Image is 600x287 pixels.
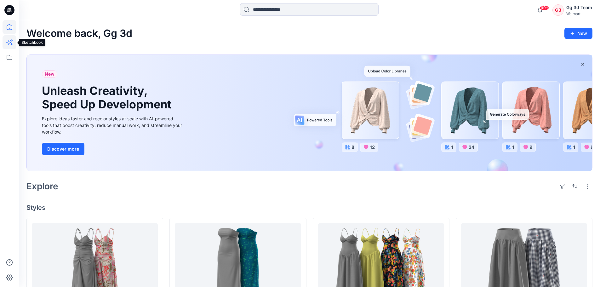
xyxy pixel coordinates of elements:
[26,204,592,211] h4: Styles
[564,28,592,39] button: New
[566,4,592,11] div: Gg 3d Team
[42,143,84,155] button: Discover more
[566,11,592,16] div: Walmart
[45,70,54,78] span: New
[42,143,184,155] a: Discover more
[552,4,564,16] div: G3
[540,5,549,10] span: 99+
[42,115,184,135] div: Explore ideas faster and recolor styles at scale with AI-powered tools that boost creativity, red...
[26,181,58,191] h2: Explore
[26,28,132,39] h2: Welcome back, Gg 3d
[42,84,174,111] h1: Unleash Creativity, Speed Up Development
